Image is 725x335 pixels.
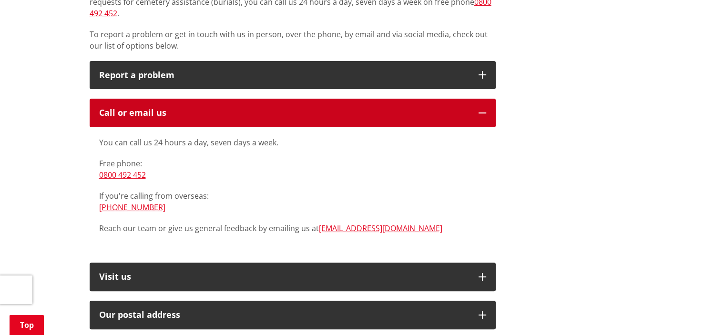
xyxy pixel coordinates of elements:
[90,99,496,127] button: Call or email us
[99,223,486,234] p: Reach our team or give us general feedback by emailing us at
[99,71,469,80] p: Report a problem
[99,137,486,148] p: You can call us 24 hours a day, seven days a week.
[10,315,44,335] a: Top
[319,223,442,233] a: [EMAIL_ADDRESS][DOMAIN_NAME]
[99,202,165,213] a: [PHONE_NUMBER]
[99,158,486,181] p: Free phone:
[99,310,469,320] h2: Our postal address
[681,295,715,329] iframe: Messenger Launcher
[99,272,469,282] p: Visit us
[99,190,486,213] p: If you're calling from overseas:
[90,301,496,329] button: Our postal address
[90,29,496,51] p: To report a problem or get in touch with us in person, over the phone, by email and via social me...
[99,170,146,180] a: 0800 492 452
[99,108,469,118] div: Call or email us
[90,61,496,90] button: Report a problem
[90,263,496,291] button: Visit us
